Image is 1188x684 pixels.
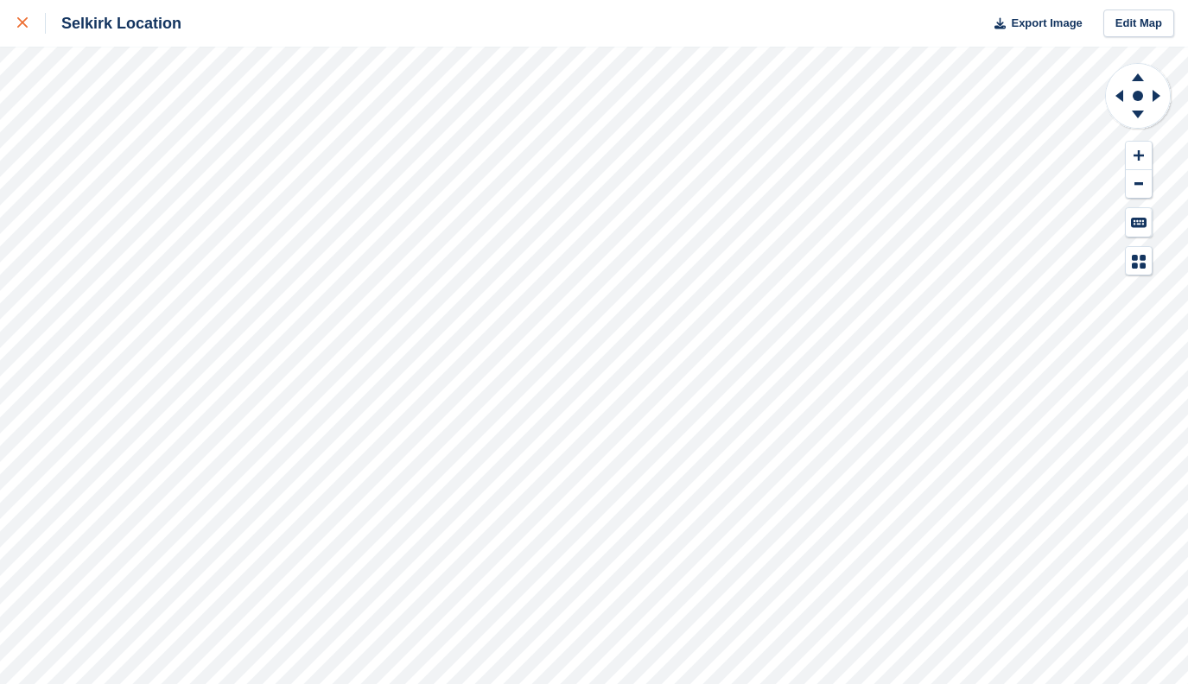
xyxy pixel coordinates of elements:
span: Export Image [1011,15,1082,32]
button: Map Legend [1126,247,1152,275]
button: Zoom Out [1126,170,1152,199]
a: Edit Map [1103,9,1174,38]
button: Zoom In [1126,142,1152,170]
button: Keyboard Shortcuts [1126,208,1152,237]
button: Export Image [984,9,1083,38]
div: Selkirk Location [46,13,181,34]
